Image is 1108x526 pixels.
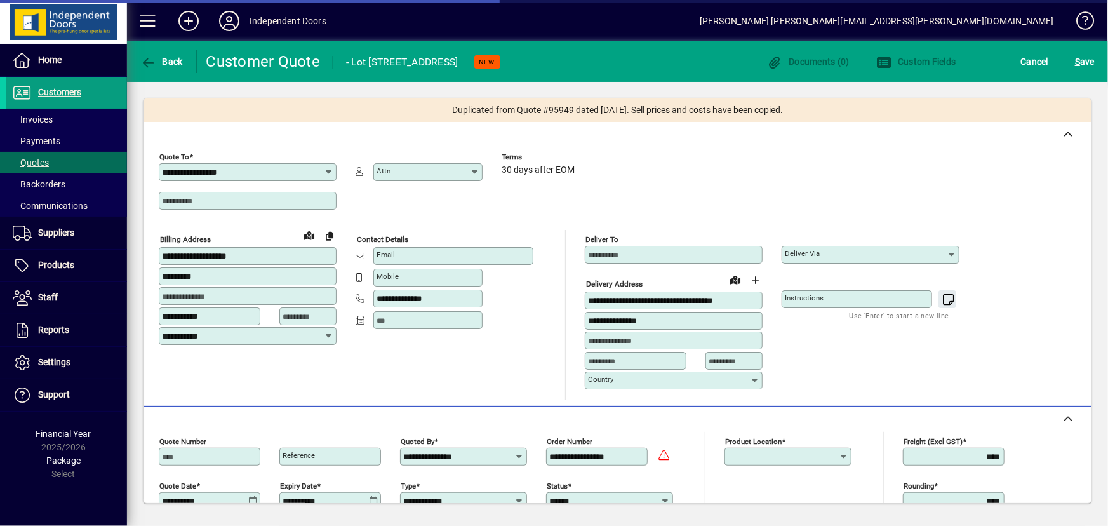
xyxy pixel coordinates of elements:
[6,130,127,152] a: Payments
[6,282,127,314] a: Staff
[6,173,127,195] a: Backorders
[6,250,127,281] a: Products
[13,158,49,168] span: Quotes
[502,165,575,175] span: 30 days after EOM
[876,57,956,67] span: Custom Fields
[1021,51,1049,72] span: Cancel
[725,269,745,290] a: View on map
[904,436,963,445] mat-label: Freight (excl GST)
[873,50,959,73] button: Custom Fields
[700,11,1054,31] div: [PERSON_NAME] [PERSON_NAME][EMAIL_ADDRESS][PERSON_NAME][DOMAIN_NAME]
[377,250,395,259] mat-label: Email
[209,10,250,32] button: Profile
[159,481,196,490] mat-label: Quote date
[137,50,186,73] button: Back
[377,166,390,175] mat-label: Attn
[401,436,434,445] mat-label: Quoted by
[168,10,209,32] button: Add
[46,455,81,466] span: Package
[6,379,127,411] a: Support
[38,325,69,335] span: Reports
[346,52,458,72] div: - Lot [STREET_ADDRESS]
[547,481,568,490] mat-label: Status
[767,57,850,67] span: Documents (0)
[401,481,416,490] mat-label: Type
[785,293,824,302] mat-label: Instructions
[38,55,62,65] span: Home
[283,451,315,460] mat-label: Reference
[38,227,74,238] span: Suppliers
[36,429,91,439] span: Financial Year
[159,152,189,161] mat-label: Quote To
[13,201,88,211] span: Communications
[13,114,53,125] span: Invoices
[38,357,70,367] span: Settings
[6,217,127,249] a: Suppliers
[6,152,127,173] a: Quotes
[1075,57,1080,67] span: S
[206,51,321,72] div: Customer Quote
[140,57,183,67] span: Back
[452,104,783,117] span: Duplicated from Quote #95949 dated [DATE]. Sell prices and costs have been copied.
[38,87,81,97] span: Customers
[764,50,853,73] button: Documents (0)
[850,308,949,323] mat-hint: Use 'Enter' to start a new line
[745,270,766,290] button: Choose address
[479,58,495,66] span: NEW
[1072,50,1098,73] button: Save
[547,436,592,445] mat-label: Order number
[502,153,578,161] span: Terms
[319,226,340,246] button: Copy to Delivery address
[588,375,613,384] mat-label: Country
[38,292,58,302] span: Staff
[127,50,197,73] app-page-header-button: Back
[159,436,206,445] mat-label: Quote number
[6,109,127,130] a: Invoices
[6,314,127,346] a: Reports
[13,136,60,146] span: Payments
[377,272,399,281] mat-label: Mobile
[6,195,127,217] a: Communications
[38,389,70,400] span: Support
[585,235,618,244] mat-label: Deliver To
[299,225,319,245] a: View on map
[785,249,820,258] mat-label: Deliver via
[6,347,127,379] a: Settings
[904,481,934,490] mat-label: Rounding
[280,481,317,490] mat-label: Expiry date
[250,11,326,31] div: Independent Doors
[1075,51,1095,72] span: ave
[6,44,127,76] a: Home
[13,179,65,189] span: Backorders
[38,260,74,270] span: Products
[1018,50,1052,73] button: Cancel
[725,436,782,445] mat-label: Product location
[1067,3,1092,44] a: Knowledge Base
